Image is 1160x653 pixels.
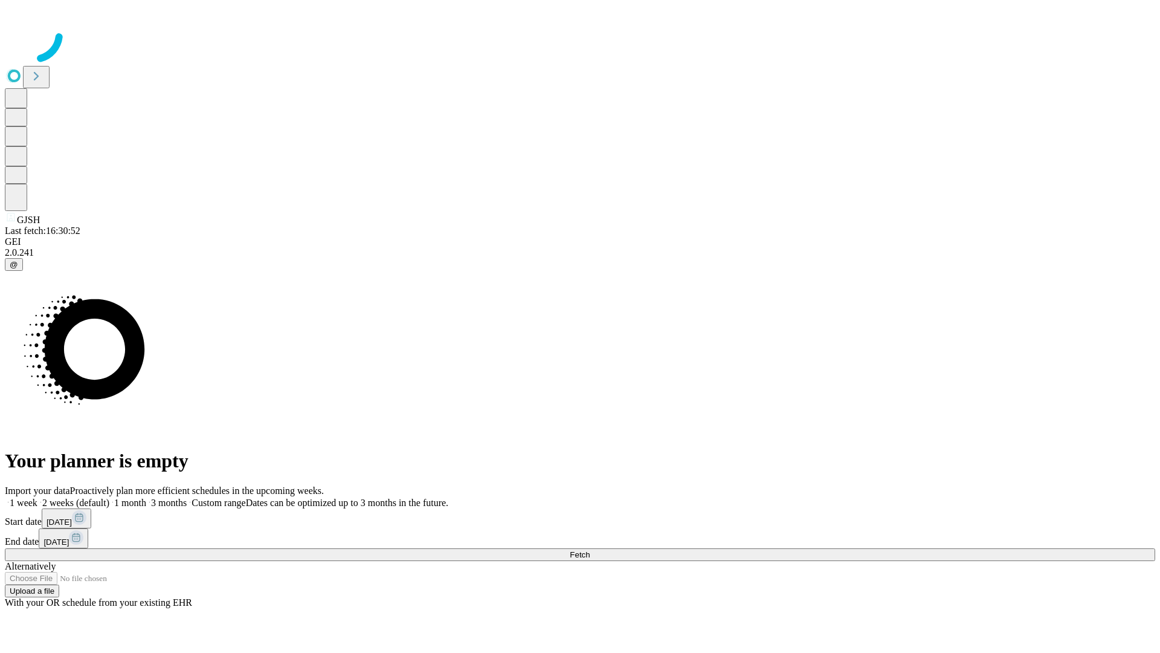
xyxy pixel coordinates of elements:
[39,528,88,548] button: [DATE]
[42,498,109,508] span: 2 weeks (default)
[43,538,69,547] span: [DATE]
[246,498,448,508] span: Dates can be optimized up to 3 months in the future.
[10,498,37,508] span: 1 week
[17,215,40,225] span: GJSH
[5,226,80,236] span: Last fetch: 16:30:52
[5,561,56,571] span: Alternatively
[5,247,1155,258] div: 2.0.241
[570,550,590,559] span: Fetch
[47,518,72,527] span: [DATE]
[70,486,324,496] span: Proactively plan more efficient schedules in the upcoming weeks.
[5,508,1155,528] div: Start date
[192,498,245,508] span: Custom range
[5,486,70,496] span: Import your data
[42,508,91,528] button: [DATE]
[5,548,1155,561] button: Fetch
[5,450,1155,472] h1: Your planner is empty
[5,597,192,608] span: With your OR schedule from your existing EHR
[5,528,1155,548] div: End date
[151,498,187,508] span: 3 months
[10,260,18,269] span: @
[114,498,146,508] span: 1 month
[5,258,23,271] button: @
[5,236,1155,247] div: GEI
[5,585,59,597] button: Upload a file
